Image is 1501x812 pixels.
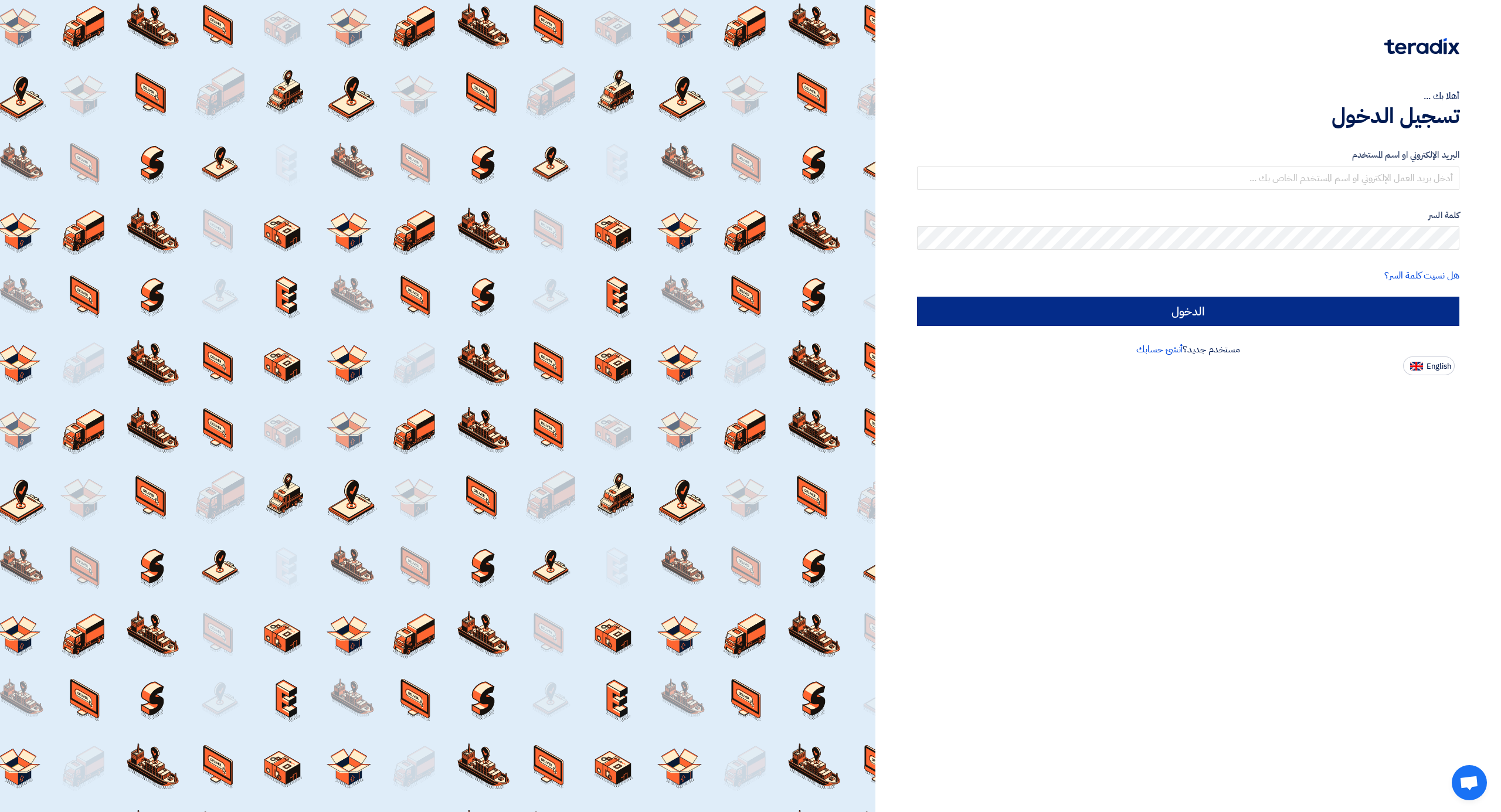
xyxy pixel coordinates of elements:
[917,148,1459,162] label: البريد الإلكتروني او اسم المستخدم
[1427,362,1451,371] span: English
[1403,356,1455,375] button: English
[1452,765,1487,800] a: دردشة مفتوحة
[917,89,1459,103] div: أهلا بك ...
[1384,269,1459,283] a: هل نسيت كلمة السر؟
[917,297,1459,326] input: الدخول
[917,103,1459,129] h1: تسجيل الدخول
[917,209,1459,222] label: كلمة السر
[1136,342,1183,356] a: أنشئ حسابك
[1410,362,1423,371] img: en-US.png
[1384,38,1459,55] img: Teradix logo
[917,342,1459,356] div: مستخدم جديد؟
[917,167,1459,190] input: أدخل بريد العمل الإلكتروني او اسم المستخدم الخاص بك ...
